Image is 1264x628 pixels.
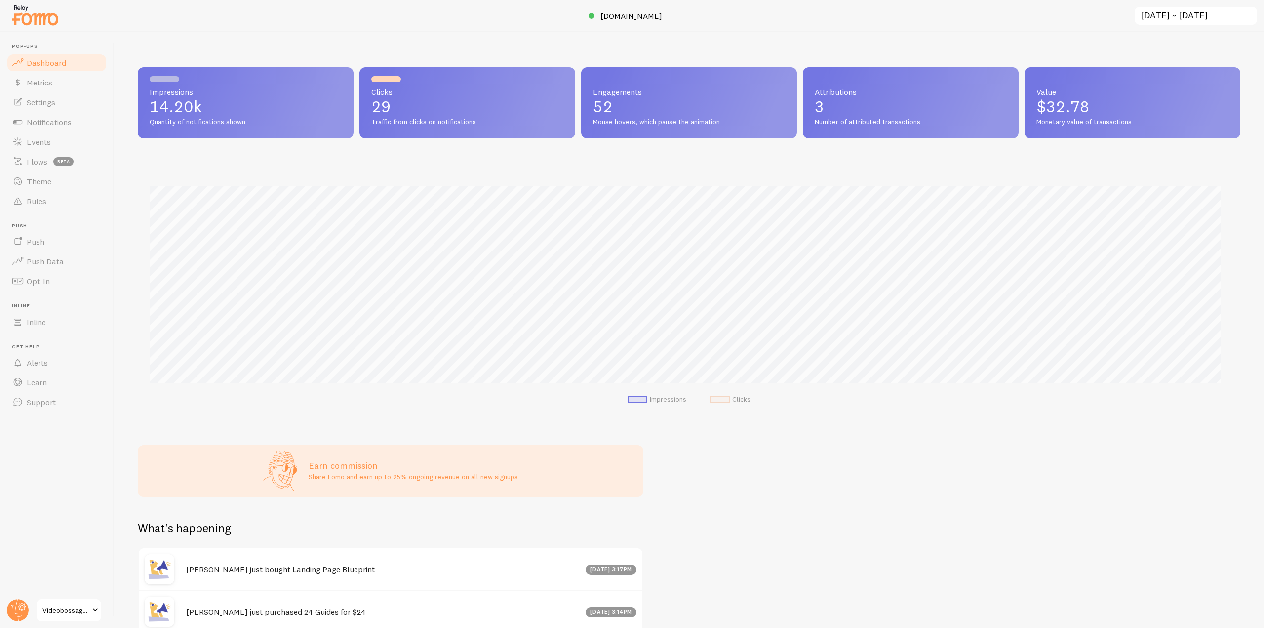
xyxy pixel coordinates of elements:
[815,88,1007,96] span: Attributions
[371,118,563,126] span: Traffic from clicks on notifications
[12,344,108,350] span: Get Help
[6,232,108,251] a: Push
[186,607,580,617] h4: [PERSON_NAME] just purchased 24 Guides for $24
[27,137,51,147] span: Events
[27,358,48,368] span: Alerts
[309,472,518,482] p: Share Fomo and earn up to 25% ongoing revenue on all new signups
[27,237,44,247] span: Push
[27,157,47,167] span: Flows
[371,88,563,96] span: Clicks
[42,604,89,616] span: Videobossagent
[27,276,50,286] span: Opt-In
[6,312,108,332] a: Inline
[6,271,108,291] a: Opt-In
[150,88,342,96] span: Impressions
[6,112,108,132] a: Notifications
[27,317,46,327] span: Inline
[710,395,750,404] li: Clicks
[27,176,51,186] span: Theme
[586,565,637,575] div: [DATE] 3:17pm
[6,171,108,191] a: Theme
[27,377,47,387] span: Learn
[6,73,108,92] a: Metrics
[628,395,686,404] li: Impressions
[1036,118,1228,126] span: Monetary value of transactions
[1036,97,1089,116] span: $32.78
[186,564,580,575] h4: [PERSON_NAME] just bought Landing Page Blueprint
[593,118,785,126] span: Mouse hovers, which pause the animation
[27,78,52,87] span: Metrics
[12,223,108,229] span: Push
[12,303,108,309] span: Inline
[309,460,518,471] h3: Earn commission
[6,92,108,112] a: Settings
[815,99,1007,115] p: 3
[27,97,55,107] span: Settings
[6,53,108,73] a: Dashboard
[6,251,108,271] a: Push Data
[6,152,108,171] a: Flows beta
[6,132,108,152] a: Events
[6,373,108,392] a: Learn
[6,353,108,373] a: Alerts
[593,88,785,96] span: Engagements
[371,99,563,115] p: 29
[1036,88,1228,96] span: Value
[150,99,342,115] p: 14.20k
[27,117,72,127] span: Notifications
[36,598,102,622] a: Videobossagent
[150,118,342,126] span: Quantity of notifications shown
[27,196,46,206] span: Rules
[593,99,785,115] p: 52
[138,520,231,536] h2: What's happening
[27,397,56,407] span: Support
[586,607,637,617] div: [DATE] 3:14pm
[6,191,108,211] a: Rules
[12,43,108,50] span: Pop-ups
[27,58,66,68] span: Dashboard
[27,256,64,266] span: Push Data
[10,2,60,28] img: fomo-relay-logo-orange.svg
[53,157,74,166] span: beta
[815,118,1007,126] span: Number of attributed transactions
[6,392,108,412] a: Support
